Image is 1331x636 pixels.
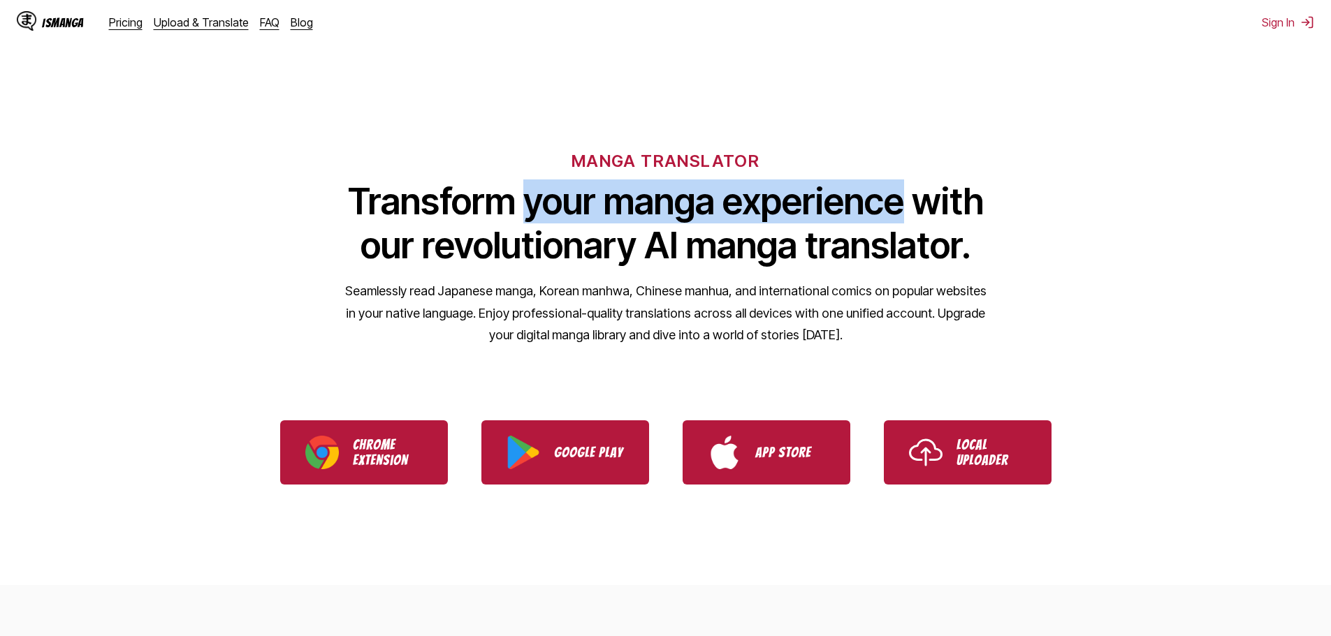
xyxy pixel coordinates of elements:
a: IsManga LogoIsManga [17,11,109,34]
p: App Store [755,445,825,460]
img: IsManga Logo [17,11,36,31]
a: Blog [291,15,313,29]
p: Chrome Extension [353,437,423,468]
a: Download IsManga from App Store [683,420,850,485]
img: Sign out [1300,15,1314,29]
a: Download IsManga from Google Play [481,420,649,485]
p: Seamlessly read Japanese manga, Korean manhwa, Chinese manhua, and international comics on popula... [344,280,987,346]
a: FAQ [260,15,279,29]
img: Chrome logo [305,436,339,469]
img: App Store logo [708,436,741,469]
a: Download IsManga Chrome Extension [280,420,448,485]
div: IsManga [42,16,84,29]
img: Google Play logo [507,436,540,469]
a: Pricing [109,15,143,29]
h6: MANGA TRANSLATOR [572,151,759,171]
a: Use IsManga Local Uploader [884,420,1052,485]
p: Local Uploader [957,437,1026,468]
a: Upload & Translate [154,15,249,29]
h1: Transform your manga experience with our revolutionary AI manga translator. [344,179,987,267]
p: Google Play [554,445,624,460]
button: Sign In [1262,15,1314,29]
img: Upload icon [909,436,943,469]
